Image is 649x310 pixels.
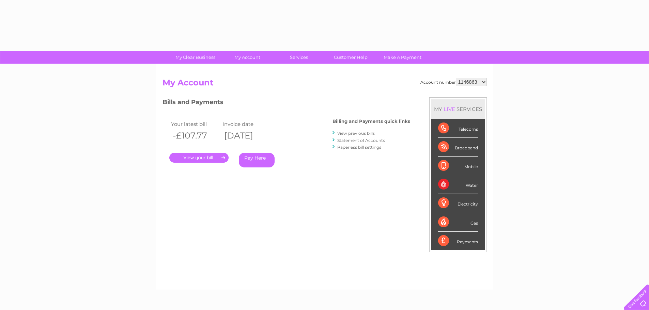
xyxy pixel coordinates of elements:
td: Your latest bill [169,119,221,129]
td: Invoice date [221,119,272,129]
a: Services [271,51,327,64]
a: My Clear Business [167,51,223,64]
div: Gas [438,213,478,232]
a: My Account [219,51,275,64]
h4: Billing and Payments quick links [333,119,410,124]
a: Paperless bill settings [337,145,381,150]
th: -£107.77 [169,129,221,143]
div: Water [438,175,478,194]
div: Broadband [438,138,478,157]
h3: Bills and Payments [163,97,410,109]
div: Electricity [438,194,478,213]
div: Payments [438,232,478,250]
a: Make A Payment [374,51,431,64]
a: Statement of Accounts [337,138,385,143]
h2: My Account [163,78,487,91]
div: MY SERVICES [431,99,485,119]
a: Customer Help [323,51,379,64]
div: LIVE [442,106,457,112]
a: View previous bills [337,131,375,136]
div: Account number [420,78,487,86]
th: [DATE] [221,129,272,143]
div: Telecoms [438,119,478,138]
div: Mobile [438,157,478,175]
a: Pay Here [239,153,275,167]
a: . [169,153,229,163]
